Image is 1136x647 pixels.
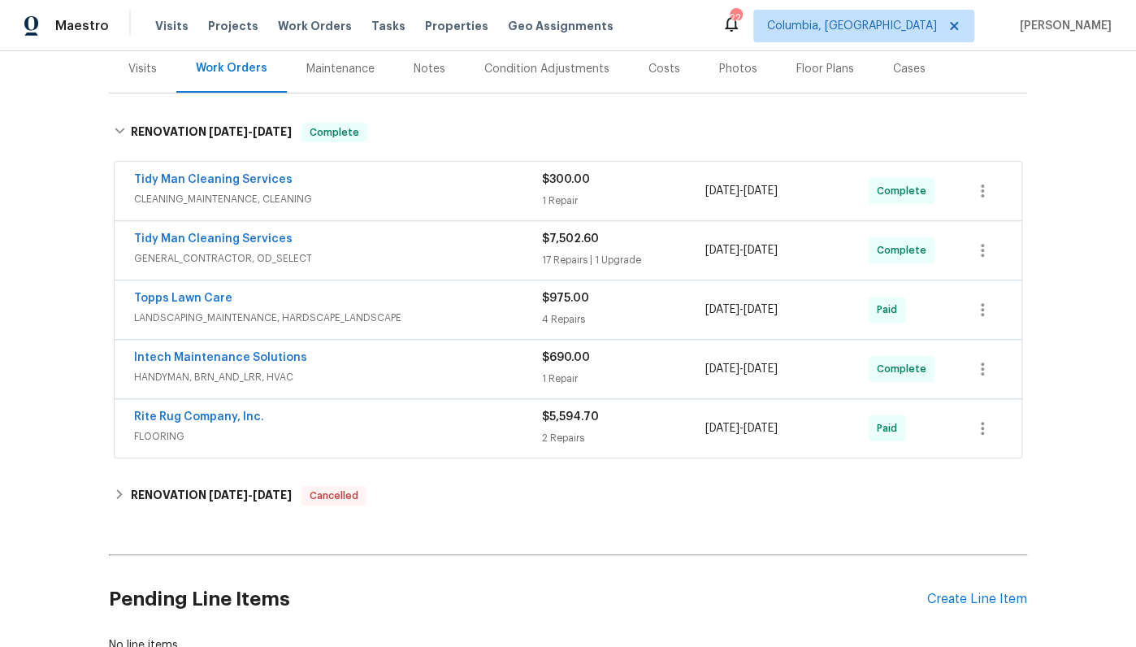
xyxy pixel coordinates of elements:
[705,363,739,375] span: [DATE]
[744,185,778,197] span: [DATE]
[253,126,292,137] span: [DATE]
[209,489,248,501] span: [DATE]
[208,18,258,34] span: Projects
[306,61,375,77] div: Maintenance
[877,242,933,258] span: Complete
[134,174,293,185] a: Tidy Man Cleaning Services
[508,18,614,34] span: Geo Assignments
[134,233,293,245] a: Tidy Man Cleaning Services
[134,352,307,363] a: Intech Maintenance Solutions
[196,60,267,76] div: Work Orders
[1013,18,1112,34] span: [PERSON_NAME]
[371,20,405,32] span: Tasks
[877,420,904,436] span: Paid
[542,430,705,446] div: 2 Repairs
[134,310,542,326] span: LANDSCAPING_MAINTENANCE, HARDSCAPE_LANDSCAPE
[128,61,157,77] div: Visits
[542,311,705,328] div: 4 Repairs
[542,293,589,304] span: $975.00
[303,124,366,141] span: Complete
[542,411,599,423] span: $5,594.70
[134,191,542,207] span: CLEANING_MAINTENANCE, CLEANING
[134,411,264,423] a: Rite Rug Company, Inc.
[796,61,854,77] div: Floor Plans
[705,420,778,436] span: -
[134,293,232,304] a: Topps Lawn Care
[484,61,609,77] div: Condition Adjustments
[425,18,488,34] span: Properties
[648,61,680,77] div: Costs
[705,361,778,377] span: -
[542,174,590,185] span: $300.00
[705,304,739,315] span: [DATE]
[877,361,933,377] span: Complete
[877,183,933,199] span: Complete
[705,242,778,258] span: -
[542,233,599,245] span: $7,502.60
[744,423,778,434] span: [DATE]
[767,18,937,34] span: Columbia, [GEOGRAPHIC_DATA]
[744,245,778,256] span: [DATE]
[131,486,292,506] h6: RENOVATION
[55,18,109,34] span: Maestro
[927,592,1027,607] div: Create Line Item
[705,423,739,434] span: [DATE]
[705,302,778,318] span: -
[414,61,445,77] div: Notes
[877,302,904,318] span: Paid
[209,126,248,137] span: [DATE]
[209,126,292,137] span: -
[209,489,292,501] span: -
[705,183,778,199] span: -
[253,489,292,501] span: [DATE]
[155,18,189,34] span: Visits
[134,250,542,267] span: GENERAL_CONTRACTOR, OD_SELECT
[542,371,705,387] div: 1 Repair
[542,193,705,209] div: 1 Repair
[134,428,542,445] span: FLOORING
[109,106,1027,158] div: RENOVATION [DATE]-[DATE]Complete
[705,185,739,197] span: [DATE]
[278,18,352,34] span: Work Orders
[893,61,926,77] div: Cases
[744,304,778,315] span: [DATE]
[131,123,292,142] h6: RENOVATION
[705,245,739,256] span: [DATE]
[542,252,705,268] div: 17 Repairs | 1 Upgrade
[542,352,590,363] span: $690.00
[109,476,1027,515] div: RENOVATION [DATE]-[DATE]Cancelled
[730,10,741,26] div: 22
[134,369,542,385] span: HANDYMAN, BRN_AND_LRR, HVAC
[109,562,927,637] h2: Pending Line Items
[303,488,365,504] span: Cancelled
[719,61,757,77] div: Photos
[744,363,778,375] span: [DATE]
